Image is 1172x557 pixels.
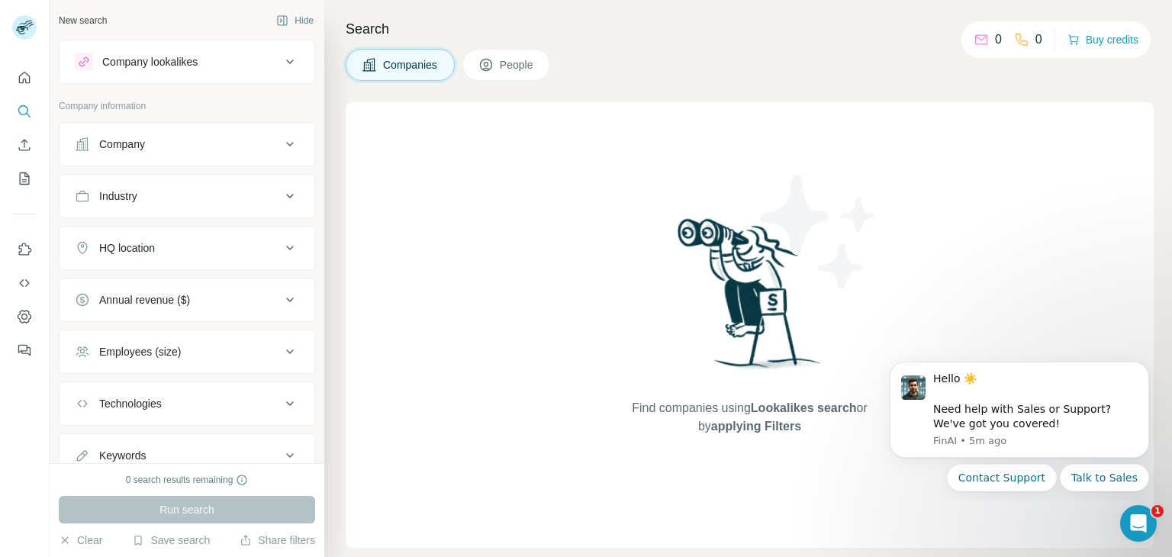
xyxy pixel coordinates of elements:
img: Surfe Illustration - Woman searching with binoculars [671,214,829,385]
span: applying Filters [711,420,801,433]
button: Quick start [12,64,37,92]
div: Keywords [99,448,146,463]
button: Company [60,126,314,163]
button: Search [12,98,37,125]
button: Technologies [60,385,314,422]
button: Share filters [240,533,315,548]
span: Companies [383,57,439,72]
div: Employees (size) [99,344,181,359]
button: Feedback [12,336,37,364]
button: Use Surfe on LinkedIn [12,236,37,263]
div: Industry [99,188,137,204]
button: Employees (size) [60,333,314,370]
span: 1 [1151,505,1164,517]
span: People [500,57,535,72]
div: Technologies [99,396,162,411]
div: Company lookalikes [102,54,198,69]
div: HQ location [99,240,155,256]
p: 0 [995,31,1002,49]
div: New search [59,14,107,27]
span: Find companies using or by [627,399,871,436]
button: Clear [59,533,102,548]
iframe: Intercom notifications message [867,349,1172,501]
div: 0 search results remaining [126,473,249,487]
img: Surfe Illustration - Stars [750,163,887,301]
p: 0 [1035,31,1042,49]
h4: Search [346,18,1154,40]
button: Enrich CSV [12,131,37,159]
button: Buy credits [1067,29,1138,50]
iframe: Intercom live chat [1120,505,1157,542]
button: Annual revenue ($) [60,282,314,318]
button: Save search [132,533,210,548]
button: Company lookalikes [60,43,314,80]
button: Hide [266,9,324,32]
button: HQ location [60,230,314,266]
span: Lookalikes search [751,401,857,414]
button: Keywords [60,437,314,474]
button: Industry [60,178,314,214]
p: Company information [59,99,315,113]
div: Company [99,137,145,152]
button: Use Surfe API [12,269,37,297]
button: My lists [12,165,37,192]
button: Dashboard [12,303,37,330]
div: Annual revenue ($) [99,292,190,307]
